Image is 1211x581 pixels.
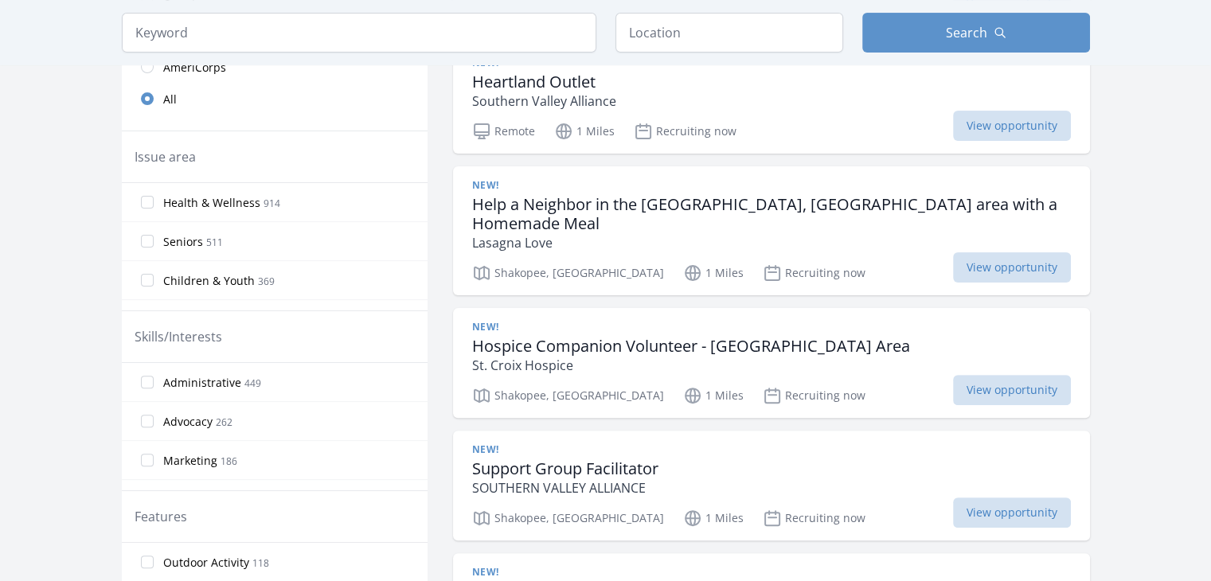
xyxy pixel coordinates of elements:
[141,415,154,427] input: Advocacy 262
[472,92,616,111] p: Southern Valley Alliance
[163,60,226,76] span: AmeriCorps
[141,196,154,209] input: Health & Wellness 914
[252,556,269,570] span: 118
[258,275,275,288] span: 369
[554,122,615,141] p: 1 Miles
[163,414,213,430] span: Advocacy
[206,236,223,249] span: 511
[122,51,428,83] a: AmeriCorps
[141,235,154,248] input: Seniors 511
[683,509,744,528] p: 1 Miles
[862,13,1090,53] button: Search
[472,233,1071,252] p: Lasagna Love
[216,415,232,429] span: 262
[683,263,744,283] p: 1 Miles
[472,321,499,333] span: New!
[135,507,187,526] legend: Features
[453,166,1090,295] a: New! Help a Neighbor in the [GEOGRAPHIC_DATA], [GEOGRAPHIC_DATA] area with a Homemade Meal Lasagn...
[472,443,499,456] span: New!
[141,274,154,287] input: Children & Youth 369
[472,386,664,405] p: Shakopee, [GEOGRAPHIC_DATA]
[163,375,241,391] span: Administrative
[763,386,865,405] p: Recruiting now
[953,375,1071,405] span: View opportunity
[615,13,843,53] input: Location
[163,555,249,571] span: Outdoor Activity
[472,478,658,497] p: SOUTHERN VALLEY ALLIANCE
[953,497,1071,528] span: View opportunity
[163,195,260,211] span: Health & Wellness
[163,273,255,289] span: Children & Youth
[472,566,499,579] span: New!
[472,72,616,92] h3: Heartland Outlet
[472,263,664,283] p: Shakopee, [GEOGRAPHIC_DATA]
[453,308,1090,418] a: New! Hospice Companion Volunteer - [GEOGRAPHIC_DATA] Area St. Croix Hospice Shakopee, [GEOGRAPHIC...
[163,92,177,107] span: All
[953,252,1071,283] span: View opportunity
[946,23,987,42] span: Search
[634,122,736,141] p: Recruiting now
[122,13,596,53] input: Keyword
[472,459,658,478] h3: Support Group Facilitator
[763,509,865,528] p: Recruiting now
[163,453,217,469] span: Marketing
[453,431,1090,540] a: New! Support Group Facilitator SOUTHERN VALLEY ALLIANCE Shakopee, [GEOGRAPHIC_DATA] 1 Miles Recru...
[141,454,154,466] input: Marketing 186
[472,195,1071,233] h3: Help a Neighbor in the [GEOGRAPHIC_DATA], [GEOGRAPHIC_DATA] area with a Homemade Meal
[472,509,664,528] p: Shakopee, [GEOGRAPHIC_DATA]
[683,386,744,405] p: 1 Miles
[472,337,910,356] h3: Hospice Companion Volunteer - [GEOGRAPHIC_DATA] Area
[163,234,203,250] span: Seniors
[135,327,222,346] legend: Skills/Interests
[264,197,280,210] span: 914
[453,44,1090,154] a: New! Heartland Outlet Southern Valley Alliance Remote 1 Miles Recruiting now View opportunity
[141,376,154,388] input: Administrative 449
[472,356,910,375] p: St. Croix Hospice
[244,376,261,390] span: 449
[122,83,428,115] a: All
[763,263,865,283] p: Recruiting now
[472,122,535,141] p: Remote
[141,556,154,568] input: Outdoor Activity 118
[953,111,1071,141] span: View opportunity
[135,147,196,166] legend: Issue area
[472,179,499,192] span: New!
[221,454,237,468] span: 186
